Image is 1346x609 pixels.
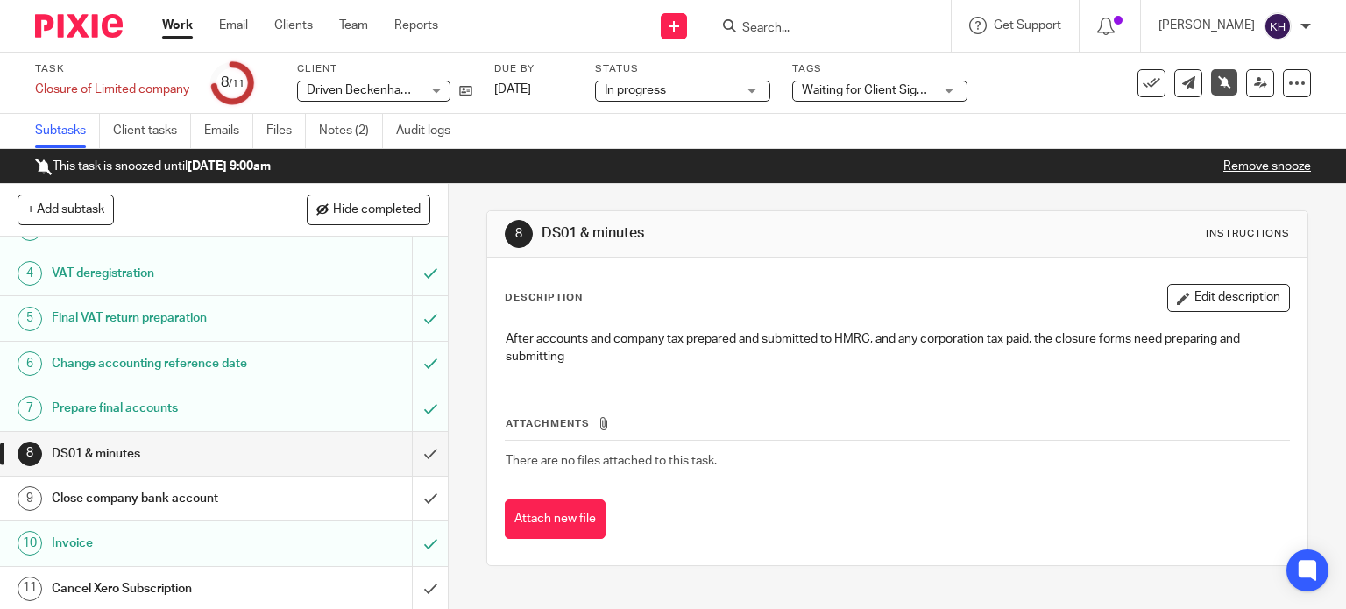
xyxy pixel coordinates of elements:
p: Description [505,291,583,305]
h1: DS01 & minutes [542,224,934,243]
div: 7 [18,396,42,421]
a: Client tasks [113,114,191,148]
img: svg%3E [1264,12,1292,40]
div: 5 [18,307,42,331]
div: 9 [18,486,42,511]
h1: Invoice [52,530,280,556]
div: 11 [18,577,42,601]
span: Waiting for Client Signature [802,84,953,96]
a: Reports [394,17,438,34]
p: This task is snoozed until [35,158,271,175]
p: [PERSON_NAME] [1158,17,1255,34]
img: Pixie [35,14,123,38]
a: Emails [204,114,253,148]
span: Get Support [994,19,1061,32]
label: Due by [494,62,573,76]
span: [DATE] [494,83,531,96]
h1: Change accounting reference date [52,351,280,377]
a: Email [219,17,248,34]
span: Driven Beckenham Limited [307,84,455,96]
b: [DATE] 9:00am [188,160,271,173]
a: Files [266,114,306,148]
h1: VAT deregistration [52,260,280,287]
button: Attach new file [505,499,606,539]
div: Instructions [1206,227,1290,241]
h1: DS01 & minutes [52,441,280,467]
div: Closure of Limited company [35,81,189,98]
h1: Final VAT return preparation [52,305,280,331]
a: Audit logs [396,114,464,148]
div: 8 [221,73,244,93]
a: Clients [274,17,313,34]
h1: Prepare final accounts [52,395,280,421]
button: + Add subtask [18,195,114,224]
small: /11 [229,79,244,89]
a: Subtasks [35,114,100,148]
span: In progress [605,84,666,96]
label: Task [35,62,189,76]
button: Hide completed [307,195,430,224]
span: Attachments [506,419,590,428]
div: 6 [18,351,42,376]
div: 8 [18,442,42,466]
div: 10 [18,531,42,556]
p: After accounts and company tax prepared and submitted to HMRC, and any corporation tax paid, the ... [506,330,1290,366]
span: Hide completed [333,203,421,217]
span: There are no files attached to this task. [506,455,717,467]
a: Team [339,17,368,34]
div: 8 [505,220,533,248]
label: Client [297,62,472,76]
input: Search [740,21,898,37]
h1: Close company bank account [52,485,280,512]
h1: Cancel Xero Subscription [52,576,280,602]
label: Status [595,62,770,76]
a: Notes (2) [319,114,383,148]
button: Edit description [1167,284,1290,312]
label: Tags [792,62,967,76]
a: Work [162,17,193,34]
a: Remove snooze [1223,160,1311,173]
div: 4 [18,261,42,286]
